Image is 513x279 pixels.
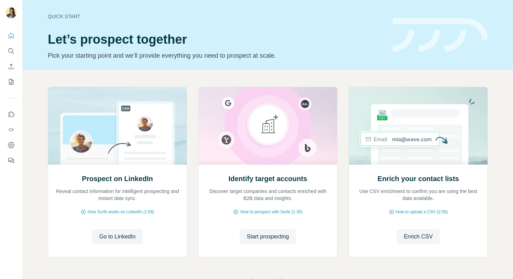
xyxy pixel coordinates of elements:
span: Enrich CSV [404,232,433,241]
img: Avatar [6,7,17,18]
span: How to upload a CSV (2:59) [396,209,448,215]
p: Use CSV enrichment to confirm you are using the best data available. [356,188,481,202]
button: Quick start [6,29,17,42]
h2: Enrich your contact lists [378,174,459,184]
span: Go to LinkedIn [99,232,135,241]
img: Enrich your contact lists [349,87,488,165]
h2: Identify target accounts [229,174,307,184]
p: Pick your starting point and we’ll provide everything you need to prospect at scale. [48,51,384,60]
button: My lists [6,76,17,88]
button: Enrich CSV [397,229,440,244]
h1: Let’s prospect together [48,33,384,46]
h2: Prospect on LinkedIn [82,174,153,184]
span: How to prospect with Surfe (1:30) [240,209,302,215]
button: Enrich CSV [6,60,17,73]
div: Quick start [48,13,384,20]
button: Feedback [6,154,17,167]
span: Start prospecting [247,232,289,241]
p: Reveal contact information for intelligent prospecting and instant data sync. [55,188,180,202]
button: Search [6,45,17,57]
button: Go to LinkedIn [92,229,142,244]
img: Identify target accounts [198,87,337,165]
button: Use Surfe API [6,123,17,136]
button: Use Surfe on LinkedIn [6,108,17,121]
p: Discover target companies and contacts enriched with B2B data and insights. [206,188,330,202]
button: Dashboard [6,139,17,151]
img: Prospect on LinkedIn [48,87,187,165]
span: How Surfe works on LinkedIn (1:58) [88,209,154,215]
button: Start prospecting [240,229,296,244]
img: banner [393,18,488,52]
